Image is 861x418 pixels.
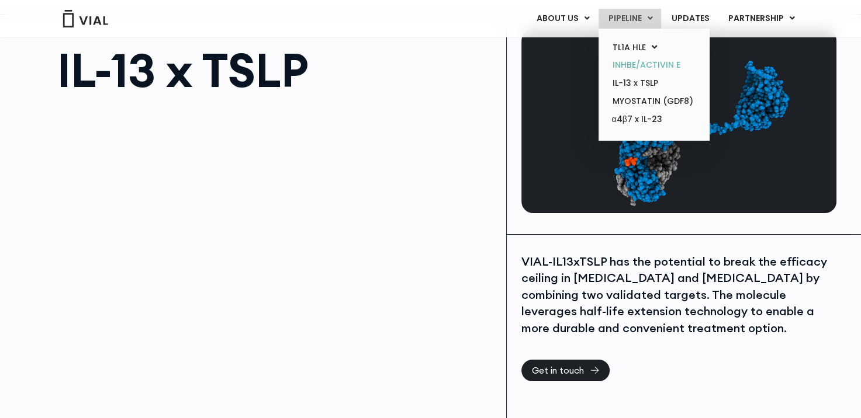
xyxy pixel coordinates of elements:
[718,9,804,29] a: PARTNERSHIPMenu Toggle
[57,47,495,93] h1: IL-13 x TSLP
[527,9,598,29] a: ABOUT USMenu Toggle
[662,9,718,29] a: UPDATES
[603,56,705,74] a: INHBE/ACTIVIN E
[603,92,705,110] a: MYOSTATIN (GDF8)
[521,253,834,337] div: VIAL-IL13xTSLP has the potential to break the efficacy ceiling in [MEDICAL_DATA] and [MEDICAL_DAT...
[62,10,109,27] img: Vial Logo
[521,360,610,381] a: Get in touch
[603,110,705,129] a: α4β7 x IL-23
[603,39,705,57] a: TL1A HLEMenu Toggle
[599,9,661,29] a: PIPELINEMenu Toggle
[603,74,705,92] a: IL-13 x TSLP
[532,366,584,375] span: Get in touch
